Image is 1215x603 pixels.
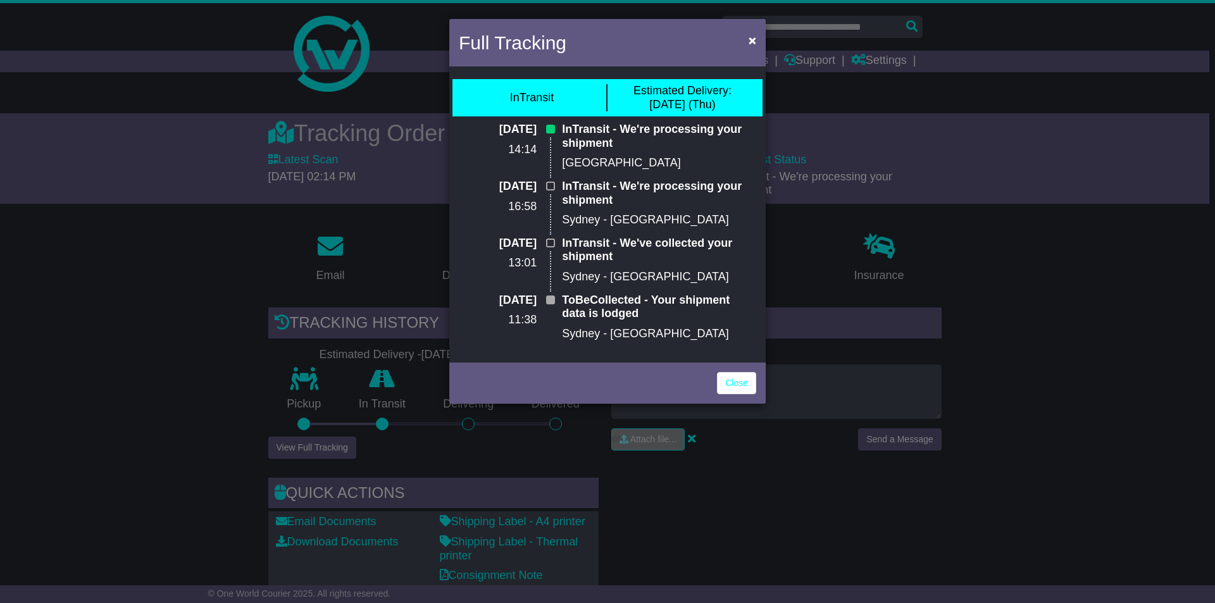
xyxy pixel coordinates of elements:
p: [DATE] [459,123,537,137]
p: InTransit - We've collected your shipment [562,237,756,264]
p: 13:01 [459,256,537,270]
button: Close [742,27,763,53]
p: Sydney - [GEOGRAPHIC_DATA] [562,213,756,227]
p: 16:58 [459,200,537,214]
span: × [749,33,756,47]
p: [DATE] [459,180,537,194]
p: [DATE] [459,294,537,308]
p: ToBeCollected - Your shipment data is lodged [562,294,756,321]
a: Close [717,372,756,394]
h4: Full Tracking [459,28,566,57]
p: InTransit - We're processing your shipment [562,180,756,207]
div: [DATE] (Thu) [633,84,732,111]
p: Sydney - [GEOGRAPHIC_DATA] [562,270,756,284]
span: Estimated Delivery: [633,84,732,97]
p: 14:14 [459,143,537,157]
p: 11:38 [459,313,537,327]
p: [DATE] [459,237,537,251]
p: Sydney - [GEOGRAPHIC_DATA] [562,327,756,341]
div: InTransit [510,91,554,105]
p: InTransit - We're processing your shipment [562,123,756,150]
p: [GEOGRAPHIC_DATA] [562,156,756,170]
